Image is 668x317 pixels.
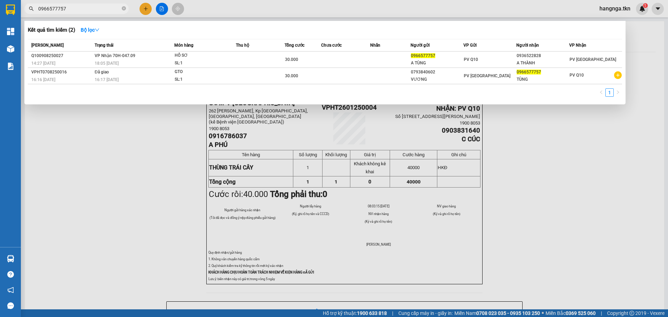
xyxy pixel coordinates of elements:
span: message [7,302,14,309]
li: 1 [605,88,614,97]
div: TÙNG [517,76,569,83]
span: 16:16 [DATE] [31,77,55,82]
span: close-circle [122,6,126,10]
img: dashboard-icon [7,28,14,35]
span: PV [GEOGRAPHIC_DATA] [570,57,616,62]
img: logo-vxr [6,5,15,15]
div: 0793840602 [411,69,463,76]
span: Chưa cước [321,43,342,48]
span: search [29,6,34,11]
span: Thu hộ [236,43,249,48]
div: Q100908250027 [31,52,93,60]
span: 0966577757 [411,53,435,58]
span: 30.000 [285,57,298,62]
span: left [599,90,603,94]
div: A THÀNH [517,60,569,67]
div: SL: 1 [175,60,227,67]
span: 0966577757 [517,70,541,74]
span: 30.000 [285,73,298,78]
span: 18:05 [DATE] [95,61,119,66]
span: Nhãn [370,43,380,48]
input: Tìm tên, số ĐT hoặc mã đơn [38,5,120,13]
span: question-circle [7,271,14,278]
span: Đã giao [95,70,109,74]
span: Trạng thái [95,43,113,48]
span: PV Q10 [570,73,584,78]
img: warehouse-icon [7,45,14,53]
li: Next Page [614,88,622,97]
div: 0936522828 [517,52,569,60]
span: Món hàng [174,43,193,48]
span: VP Nhận 70H-047.09 [95,53,135,58]
span: Người nhận [516,43,539,48]
div: A TÙNG [411,60,463,67]
span: PV [GEOGRAPHIC_DATA] [464,73,510,78]
button: left [597,88,605,97]
button: Bộ lọcdown [75,24,105,35]
div: VƯƠNG [411,76,463,83]
span: close-circle [122,6,126,12]
span: PV Q10 [464,57,478,62]
span: Tổng cước [285,43,304,48]
div: SL: 1 [175,76,227,84]
span: plus-circle [614,71,622,79]
span: 14:27 [DATE] [31,61,55,66]
div: VPHT0708250016 [31,69,93,76]
img: warehouse-icon [7,255,14,262]
li: Previous Page [597,88,605,97]
button: right [614,88,622,97]
span: down [95,27,100,32]
div: HỒ SƠ [175,52,227,60]
strong: Bộ lọc [81,27,100,33]
span: notification [7,287,14,293]
span: 16:17 [DATE] [95,77,119,82]
span: VP Gửi [463,43,477,48]
h3: Kết quả tìm kiếm ( 2 ) [28,26,75,34]
span: right [616,90,620,94]
span: VP Nhận [569,43,586,48]
span: [PERSON_NAME] [31,43,64,48]
img: solution-icon [7,63,14,70]
div: GTO [175,68,227,76]
span: Người gửi [411,43,430,48]
a: 1 [606,89,613,96]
